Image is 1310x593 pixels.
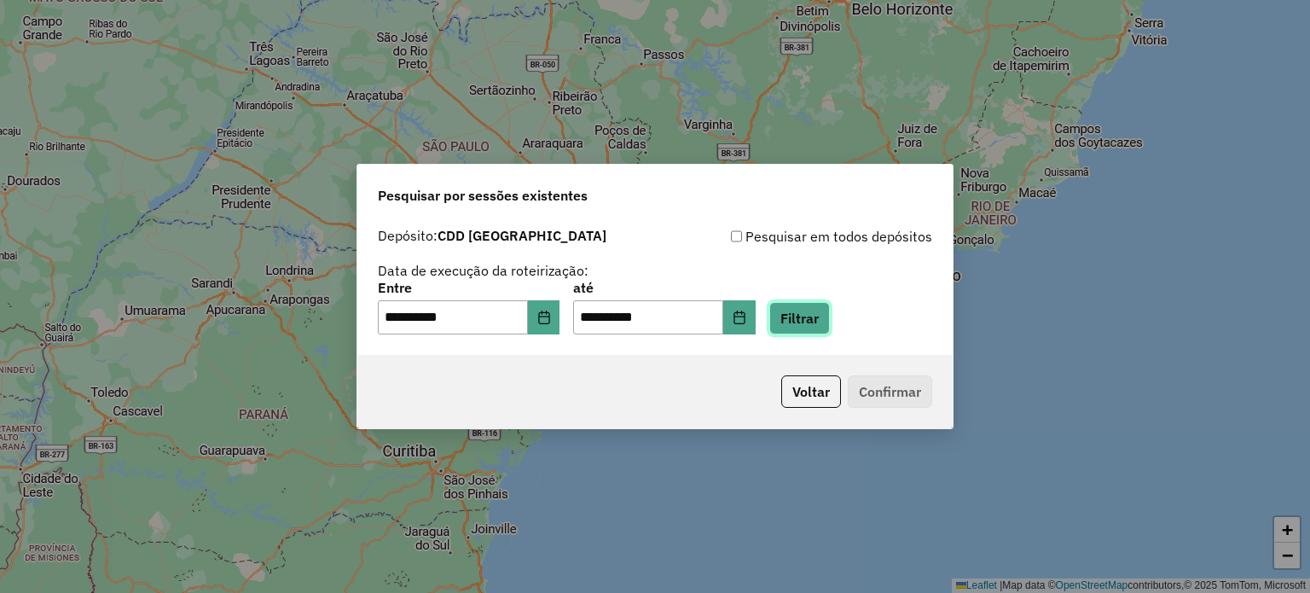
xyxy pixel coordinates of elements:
[573,277,755,298] label: até
[378,260,588,281] label: Data de execução da roteirização:
[378,185,588,206] span: Pesquisar por sessões existentes
[438,227,606,244] strong: CDD [GEOGRAPHIC_DATA]
[655,226,932,247] div: Pesquisar em todos depósitos
[723,300,756,334] button: Choose Date
[378,277,559,298] label: Entre
[781,375,841,408] button: Voltar
[378,225,606,246] label: Depósito:
[769,302,830,334] button: Filtrar
[528,300,560,334] button: Choose Date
